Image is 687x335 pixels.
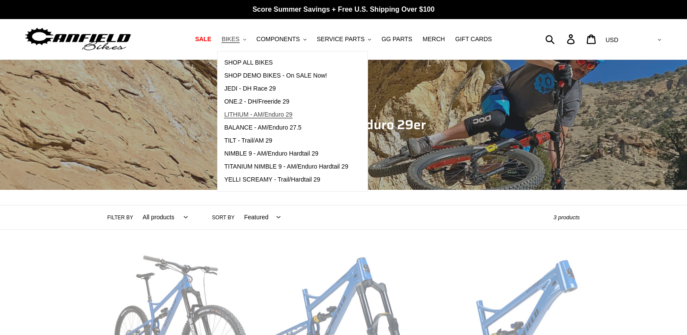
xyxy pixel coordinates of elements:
span: LITHIUM - AM/Enduro 29 [224,111,292,118]
img: Canfield Bikes [24,26,132,53]
span: NIMBLE 9 - AM/Enduro Hardtail 29 [224,150,318,157]
a: TILT - Trail/AM 29 [218,134,355,147]
span: YELLI SCREAMY - Trail/Hardtail 29 [224,176,320,183]
span: TITANIUM NIMBLE 9 - AM/Enduro Hardtail 29 [224,163,348,170]
button: COMPONENTS [252,33,311,45]
span: COMPONENTS [257,36,300,43]
a: GIFT CARDS [451,33,496,45]
span: BIKES [221,36,239,43]
span: BALANCE - AM/Enduro 27.5 [224,124,301,131]
a: ONE.2 - DH/Freeride 29 [218,95,355,108]
span: SALE [195,36,211,43]
span: MERCH [423,36,445,43]
span: SERVICE PARTS [317,36,365,43]
a: YELLI SCREAMY - Trail/Hardtail 29 [218,173,355,186]
span: 3 products [554,214,580,221]
a: LITHIUM - AM/Enduro 29 [218,108,355,121]
span: SHOP DEMO BIKES - On SALE Now! [224,72,327,79]
a: BALANCE - AM/Enduro 27.5 [218,121,355,134]
label: Filter by [107,214,133,221]
button: SERVICE PARTS [313,33,375,45]
a: JEDI - DH Race 29 [218,82,355,95]
span: JEDI - DH Race 29 [224,85,276,92]
input: Search [550,29,572,49]
span: GG PARTS [381,36,412,43]
a: SHOP ALL BIKES [218,56,355,69]
span: GIFT CARDS [455,36,492,43]
a: SHOP DEMO BIKES - On SALE Now! [218,69,355,82]
span: TILT - Trail/AM 29 [224,137,272,144]
a: NIMBLE 9 - AM/Enduro Hardtail 29 [218,147,355,160]
a: SALE [191,33,215,45]
a: GG PARTS [377,33,417,45]
label: Sort by [212,214,234,221]
span: ONE.2 - DH/Freeride 29 [224,98,289,105]
a: MERCH [418,33,449,45]
span: SHOP ALL BIKES [224,59,273,66]
button: BIKES [217,33,250,45]
a: TITANIUM NIMBLE 9 - AM/Enduro Hardtail 29 [218,160,355,173]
